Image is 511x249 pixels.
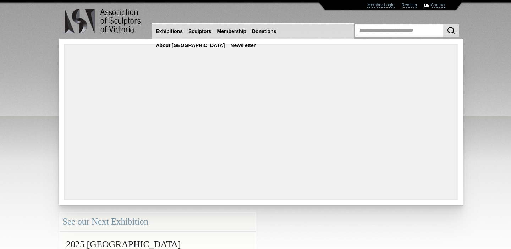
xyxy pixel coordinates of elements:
[214,25,249,38] a: Membership
[424,4,429,7] img: Contact ASV
[227,39,258,52] a: Newsletter
[402,2,418,8] a: Register
[59,212,255,231] div: See our Next Exhibition
[64,7,142,35] img: logo.png
[447,26,455,35] img: Search
[431,2,445,8] a: Contact
[153,25,186,38] a: Exhibitions
[249,25,279,38] a: Donations
[367,2,395,8] a: Member Login
[153,39,228,52] a: About [GEOGRAPHIC_DATA]
[186,25,214,38] a: Sculptors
